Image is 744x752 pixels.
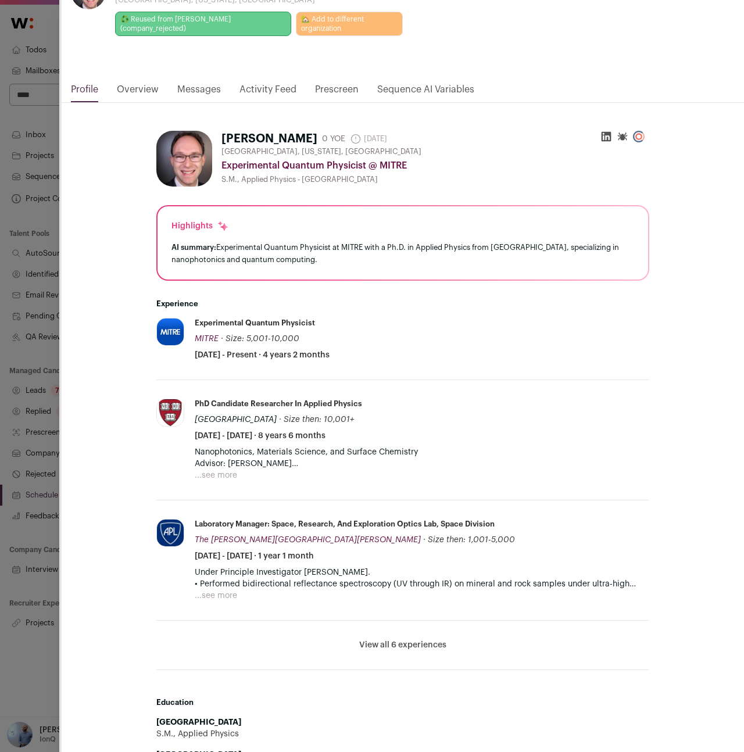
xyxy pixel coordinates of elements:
span: AI summary: [171,243,216,251]
h1: [PERSON_NAME] [221,131,317,147]
button: View all 6 experiences [359,639,446,651]
span: [GEOGRAPHIC_DATA] [195,416,277,424]
span: MITRE [195,335,219,343]
div: PhD Candidate Researcher in Applied Physics [195,399,362,409]
span: · Size then: 1,001-5,000 [423,536,515,544]
a: Profile [71,83,98,102]
div: Laboratory Manager: Space, Research, and Exploration Optics Lab, Space Division [195,519,495,529]
a: Prescreen [315,83,359,102]
a: Sequence AI Variables [377,83,474,102]
button: ...see more [195,470,237,481]
span: [GEOGRAPHIC_DATA], [US_STATE], [GEOGRAPHIC_DATA] [221,147,421,156]
a: ♻️ Reused from [PERSON_NAME] (company_rejected) [115,12,291,36]
span: · Size then: 10,001+ [279,416,354,424]
p: • Performed bidirectional reflectance spectroscopy (UV through IR) on mineral and rock samples un... [195,578,649,590]
span: [DATE] - [DATE] · 8 years 6 months [195,430,325,442]
div: Experimental Quantum Physicist [195,318,315,328]
a: Overview [117,83,159,102]
a: 🏡 Add to different organization [296,12,403,36]
img: 8bcdf267795b4819cc8adbfadce9c161f47b7f9be1f114e8ba6681b8e8e6497e.jpg [157,520,184,546]
img: d2cca70a22090a68d5b08b0ea70fa7eba455fc46a67b81fe6c664b53e17f2718.jpg [157,318,184,345]
h2: Education [156,698,649,707]
span: · Size: 5,001-10,000 [221,335,299,343]
span: [DATE] [350,133,387,145]
a: Messages [177,83,221,102]
span: The [PERSON_NAME][GEOGRAPHIC_DATA][PERSON_NAME] [195,536,421,544]
p: Nanophotonics, Materials Science, and Surface Chemistry Advisor: [PERSON_NAME] Dissertation: Ultr... [195,446,649,470]
button: ...see more [195,590,237,601]
div: 0 YOE [322,133,345,145]
strong: [GEOGRAPHIC_DATA] [156,718,241,726]
span: [DATE] - [DATE] · 1 year 1 month [195,550,314,562]
div: S.M., Applied Physics - [GEOGRAPHIC_DATA] [221,175,649,184]
img: 910f1128efab9447f06d23d6ce09bb8928a194809ac209c2d735273bd959056f.jpg [157,399,184,426]
h2: Experience [156,299,649,309]
a: Activity Feed [239,83,296,102]
img: 60ecb6dad6e63c5a0eb1961a6d194046a03ffbf9ad54776eefb6251c5273752f.jpg [156,131,212,187]
p: Under Principle Investigator [PERSON_NAME]. [195,567,649,578]
div: S.M., Applied Physics [156,728,649,740]
span: [DATE] - Present · 4 years 2 months [195,349,330,361]
div: Experimental Quantum Physicist @ MITRE [221,159,649,173]
div: Experimental Quantum Physicist at MITRE with a Ph.D. in Applied Physics from [GEOGRAPHIC_DATA], s... [171,241,634,266]
div: Highlights [171,220,229,232]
